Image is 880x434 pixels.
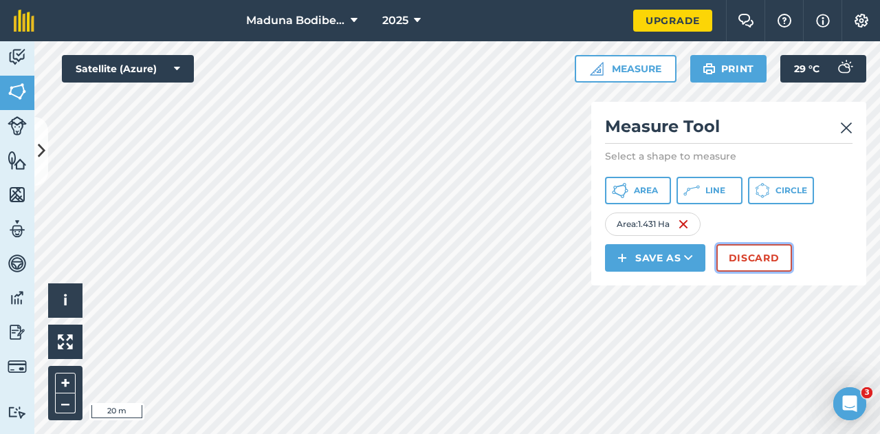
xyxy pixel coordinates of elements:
button: Save as [605,244,705,272]
img: svg+xml;base64,PHN2ZyB4bWxucz0iaHR0cDovL3d3dy53My5vcmcvMjAwMC9zdmciIHdpZHRoPSI1NiIgaGVpZ2h0PSI2MC... [8,150,27,171]
span: 3 [861,387,872,398]
h2: Measure Tool [605,116,852,144]
img: svg+xml;base64,PD94bWwgdmVyc2lvbj0iMS4wIiBlbmNvZGluZz0idXRmLTgiPz4KPCEtLSBHZW5lcmF0b3I6IEFkb2JlIE... [8,287,27,308]
p: Select a shape to measure [605,149,852,163]
img: svg+xml;base64,PD94bWwgdmVyc2lvbj0iMS4wIiBlbmNvZGluZz0idXRmLTgiPz4KPCEtLSBHZW5lcmF0b3I6IEFkb2JlIE... [8,47,27,67]
img: svg+xml;base64,PHN2ZyB4bWxucz0iaHR0cDovL3d3dy53My5vcmcvMjAwMC9zdmciIHdpZHRoPSIxNiIgaGVpZ2h0PSIyNC... [678,216,689,232]
button: i [48,283,82,318]
img: A question mark icon [776,14,793,28]
a: Upgrade [633,10,712,32]
img: svg+xml;base64,PD94bWwgdmVyc2lvbj0iMS4wIiBlbmNvZGluZz0idXRmLTgiPz4KPCEtLSBHZW5lcmF0b3I6IEFkb2JlIE... [830,55,858,83]
span: i [63,292,67,309]
span: Circle [775,185,807,196]
img: fieldmargin Logo [14,10,34,32]
span: Line [705,185,725,196]
img: svg+xml;base64,PHN2ZyB4bWxucz0iaHR0cDovL3d3dy53My5vcmcvMjAwMC9zdmciIHdpZHRoPSI1NiIgaGVpZ2h0PSI2MC... [8,184,27,205]
button: Area [605,177,671,204]
img: svg+xml;base64,PHN2ZyB4bWxucz0iaHR0cDovL3d3dy53My5vcmcvMjAwMC9zdmciIHdpZHRoPSIxOSIgaGVpZ2h0PSIyNC... [703,61,716,77]
button: Line [676,177,742,204]
button: + [55,373,76,393]
button: Measure [575,55,676,83]
span: 29 ° C [794,55,819,83]
span: Area [634,185,658,196]
img: Four arrows, one pointing top left, one top right, one bottom right and the last bottom left [58,334,73,349]
button: Satellite (Azure) [62,55,194,83]
button: – [55,393,76,413]
button: Circle [748,177,814,204]
img: svg+xml;base64,PHN2ZyB4bWxucz0iaHR0cDovL3d3dy53My5vcmcvMjAwMC9zdmciIHdpZHRoPSIyMiIgaGVpZ2h0PSIzMC... [840,120,852,136]
img: svg+xml;base64,PD94bWwgdmVyc2lvbj0iMS4wIiBlbmNvZGluZz0idXRmLTgiPz4KPCEtLSBHZW5lcmF0b3I6IEFkb2JlIE... [8,406,27,419]
iframe: Intercom live chat [833,387,866,420]
span: Maduna Bodibe Yard [246,12,345,29]
img: svg+xml;base64,PD94bWwgdmVyc2lvbj0iMS4wIiBlbmNvZGluZz0idXRmLTgiPz4KPCEtLSBHZW5lcmF0b3I6IEFkb2JlIE... [8,116,27,135]
img: A cog icon [853,14,870,28]
img: svg+xml;base64,PHN2ZyB4bWxucz0iaHR0cDovL3d3dy53My5vcmcvMjAwMC9zdmciIHdpZHRoPSI1NiIgaGVpZ2h0PSI2MC... [8,81,27,102]
img: Two speech bubbles overlapping with the left bubble in the forefront [738,14,754,28]
img: svg+xml;base64,PD94bWwgdmVyc2lvbj0iMS4wIiBlbmNvZGluZz0idXRmLTgiPz4KPCEtLSBHZW5lcmF0b3I6IEFkb2JlIE... [8,253,27,274]
img: svg+xml;base64,PHN2ZyB4bWxucz0iaHR0cDovL3d3dy53My5vcmcvMjAwMC9zdmciIHdpZHRoPSIxNCIgaGVpZ2h0PSIyNC... [617,250,627,266]
img: svg+xml;base64,PD94bWwgdmVyc2lvbj0iMS4wIiBlbmNvZGluZz0idXRmLTgiPz4KPCEtLSBHZW5lcmF0b3I6IEFkb2JlIE... [8,357,27,376]
button: Discard [716,244,792,272]
img: svg+xml;base64,PD94bWwgdmVyc2lvbj0iMS4wIiBlbmNvZGluZz0idXRmLTgiPz4KPCEtLSBHZW5lcmF0b3I6IEFkb2JlIE... [8,219,27,239]
img: svg+xml;base64,PD94bWwgdmVyc2lvbj0iMS4wIiBlbmNvZGluZz0idXRmLTgiPz4KPCEtLSBHZW5lcmF0b3I6IEFkb2JlIE... [8,322,27,343]
img: Ruler icon [590,62,604,76]
button: Print [690,55,767,83]
span: 2025 [382,12,408,29]
div: Area : 1.431 Ha [605,213,701,236]
button: 29 °C [780,55,866,83]
img: svg+xml;base64,PHN2ZyB4bWxucz0iaHR0cDovL3d3dy53My5vcmcvMjAwMC9zdmciIHdpZHRoPSIxNyIgaGVpZ2h0PSIxNy... [816,12,830,29]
